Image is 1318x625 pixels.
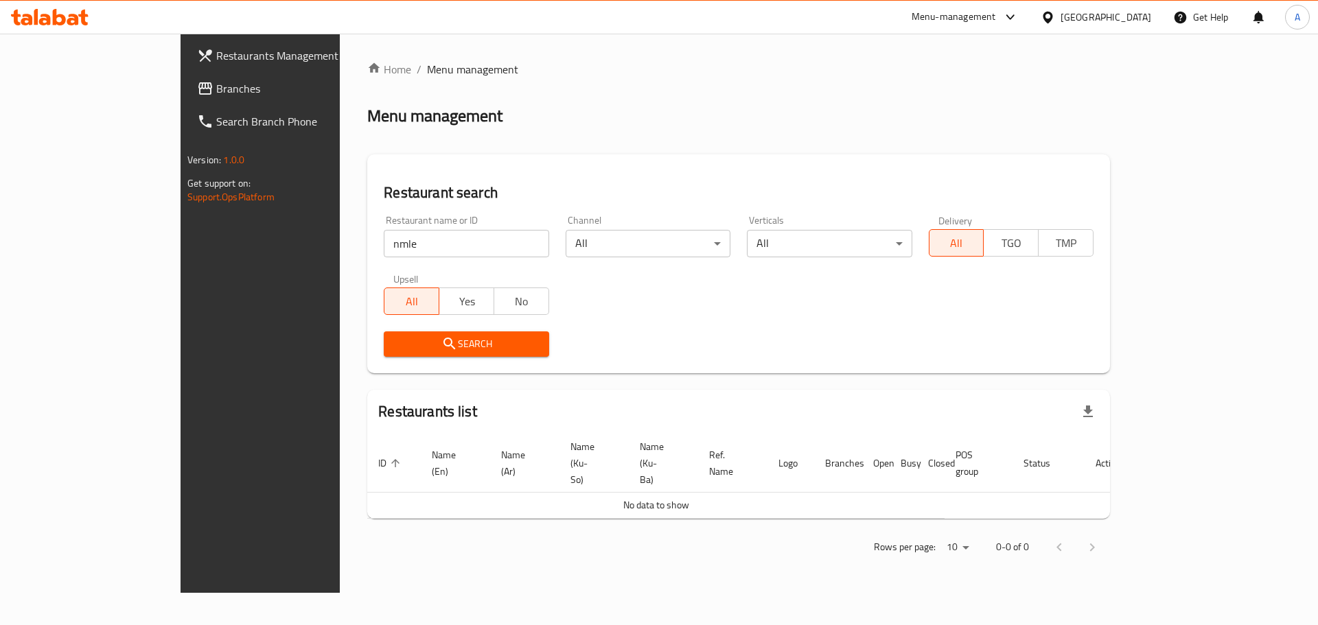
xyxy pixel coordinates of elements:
th: Busy [890,434,917,493]
button: Yes [439,287,494,315]
span: POS group [956,447,996,480]
div: Menu-management [912,9,996,25]
span: No [500,292,544,311]
span: Get support on: [187,174,251,192]
div: All [566,230,730,257]
span: Name (Ku-Ba) [640,438,682,488]
span: No data to show [623,496,689,514]
span: Name (Ar) [501,447,543,480]
span: Search Branch Phone [216,113,390,130]
a: Restaurants Management [186,39,401,72]
span: Branches [216,80,390,97]
span: Name (Ku-So) [570,438,612,488]
div: All [747,230,912,257]
span: Restaurants Management [216,47,390,64]
a: Branches [186,72,401,105]
th: Open [862,434,890,493]
h2: Menu management [367,105,502,127]
nav: breadcrumb [367,61,1110,78]
label: Upsell [393,274,419,283]
input: Search for restaurant name or ID.. [384,230,548,257]
span: TGO [989,233,1033,253]
button: All [929,229,984,257]
p: Rows per page: [874,539,936,556]
p: 0-0 of 0 [996,539,1029,556]
div: Export file [1072,395,1105,428]
span: TMP [1044,233,1088,253]
label: Delivery [938,215,973,225]
th: Branches [814,434,862,493]
span: Ref. Name [709,447,751,480]
button: TMP [1038,229,1094,257]
button: All [384,287,439,315]
li: / [417,61,421,78]
a: Search Branch Phone [186,105,401,138]
button: TGO [983,229,1039,257]
span: Yes [445,292,489,311]
span: All [390,292,434,311]
span: Status [1024,455,1068,471]
span: Search [395,335,537,353]
h2: Restaurant search [384,182,1094,203]
span: ID [378,455,404,471]
span: All [935,233,979,253]
button: No [494,287,549,315]
button: Search [384,331,548,357]
span: Name (En) [432,447,474,480]
span: Menu management [427,61,518,78]
span: Version: [187,151,221,169]
div: Rows per page: [941,537,974,558]
span: A [1295,10,1300,25]
div: [GEOGRAPHIC_DATA] [1061,10,1151,25]
span: 1.0.0 [223,151,244,169]
table: enhanced table [367,434,1132,519]
th: Logo [767,434,814,493]
h2: Restaurants list [378,401,476,422]
th: Closed [917,434,945,493]
a: Support.OpsPlatform [187,188,275,206]
th: Action [1085,434,1132,493]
